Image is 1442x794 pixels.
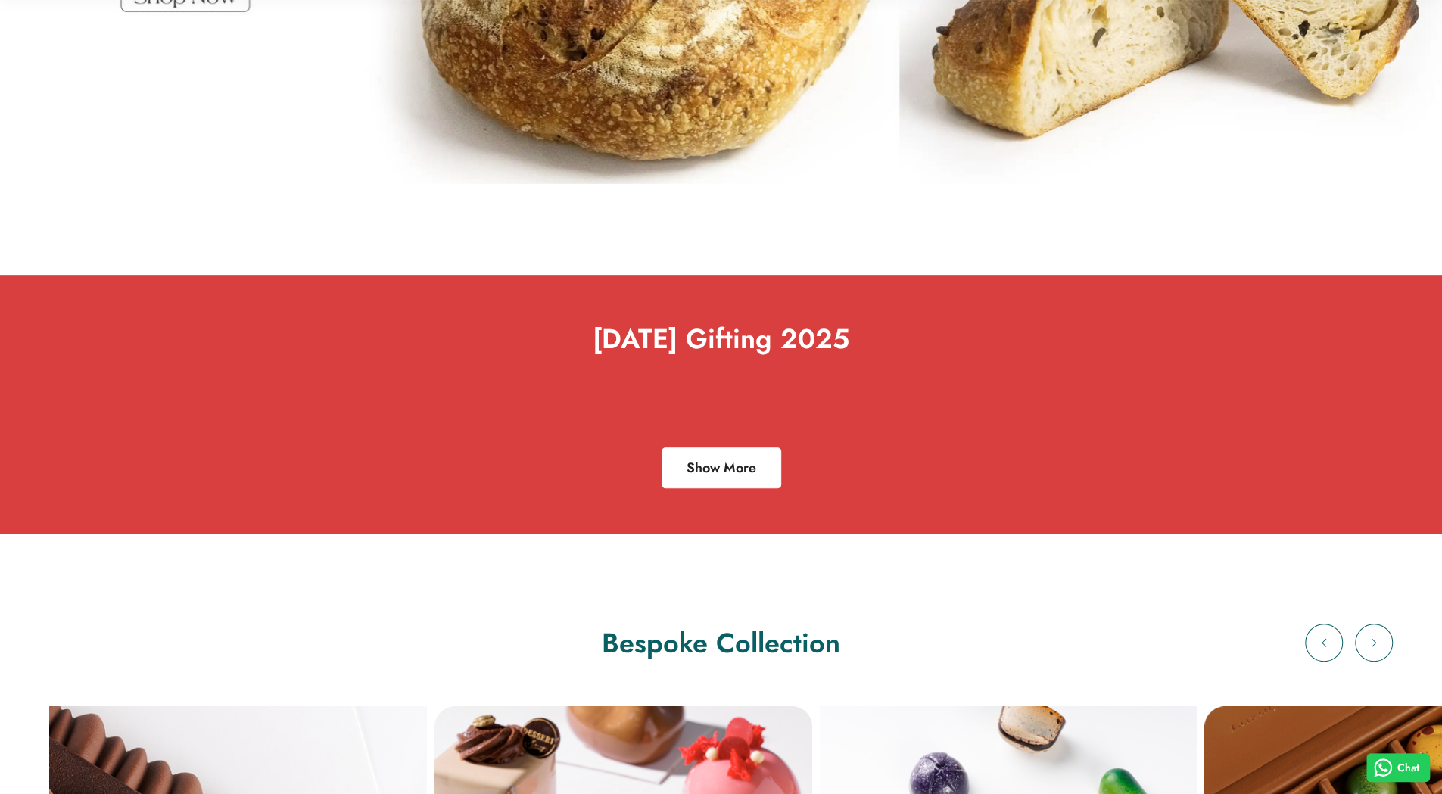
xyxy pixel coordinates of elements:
[49,624,1393,661] h2: Bespoke Collection
[1366,753,1431,782] button: Chat
[1397,760,1419,776] span: Chat
[1305,624,1343,662] button: Previous
[1355,624,1393,662] button: Next
[662,447,781,488] a: Show More
[687,458,756,478] span: Show More
[49,320,1393,357] h2: [DATE] Gifting 2025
